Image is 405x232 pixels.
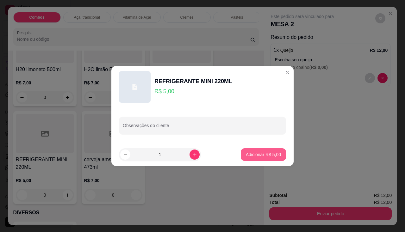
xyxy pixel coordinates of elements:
[123,125,282,131] input: Observações do cliente
[241,148,286,161] button: Adicionar R$ 5,00
[190,150,200,160] button: increase-product-quantity
[246,151,281,158] p: Adicionar R$ 5,00
[154,87,232,96] p: R$ 5,00
[120,150,130,160] button: decrease-product-quantity
[282,67,292,77] button: Close
[154,77,232,86] div: REFRIGERANTE MINI 220ML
